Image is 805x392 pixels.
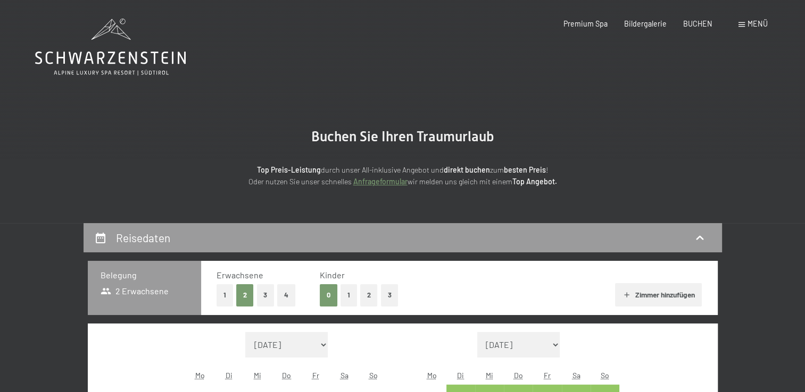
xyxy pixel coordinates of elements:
abbr: Samstag [341,371,348,380]
button: 3 [257,284,275,306]
abbr: Sonntag [601,371,609,380]
abbr: Mittwoch [486,371,493,380]
button: 0 [320,284,337,306]
abbr: Montag [195,371,205,380]
button: Zimmer hinzufügen [615,283,702,306]
a: Premium Spa [563,19,608,28]
abbr: Sonntag [369,371,378,380]
button: 1 [341,284,357,306]
strong: Top Angebot. [512,177,557,186]
abbr: Freitag [312,371,319,380]
strong: direkt buchen [444,165,490,174]
a: Anfrageformular [353,177,408,186]
abbr: Dienstag [226,371,233,380]
abbr: Mittwoch [254,371,261,380]
abbr: Donnerstag [282,371,291,380]
abbr: Montag [427,371,436,380]
h2: Reisedaten [116,231,170,244]
abbr: Dienstag [457,371,464,380]
button: 3 [381,284,399,306]
span: Buchen Sie Ihren Traumurlaub [311,129,494,144]
span: Erwachsene [217,270,263,280]
a: BUCHEN [683,19,712,28]
button: 2 [360,284,378,306]
button: 1 [217,284,233,306]
span: 2 Erwachsene [101,285,169,297]
button: 2 [236,284,254,306]
span: Menü [748,19,768,28]
strong: besten Preis [504,165,546,174]
abbr: Samstag [572,371,580,380]
strong: Top Preis-Leistung [257,165,321,174]
p: durch unser All-inklusive Angebot und zum ! Oder nutzen Sie unser schnelles wir melden uns gleich... [169,164,637,188]
h3: Belegung [101,269,188,281]
span: Kinder [320,270,345,280]
a: Bildergalerie [624,19,667,28]
abbr: Freitag [544,371,551,380]
button: 4 [277,284,295,306]
abbr: Donnerstag [514,371,523,380]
